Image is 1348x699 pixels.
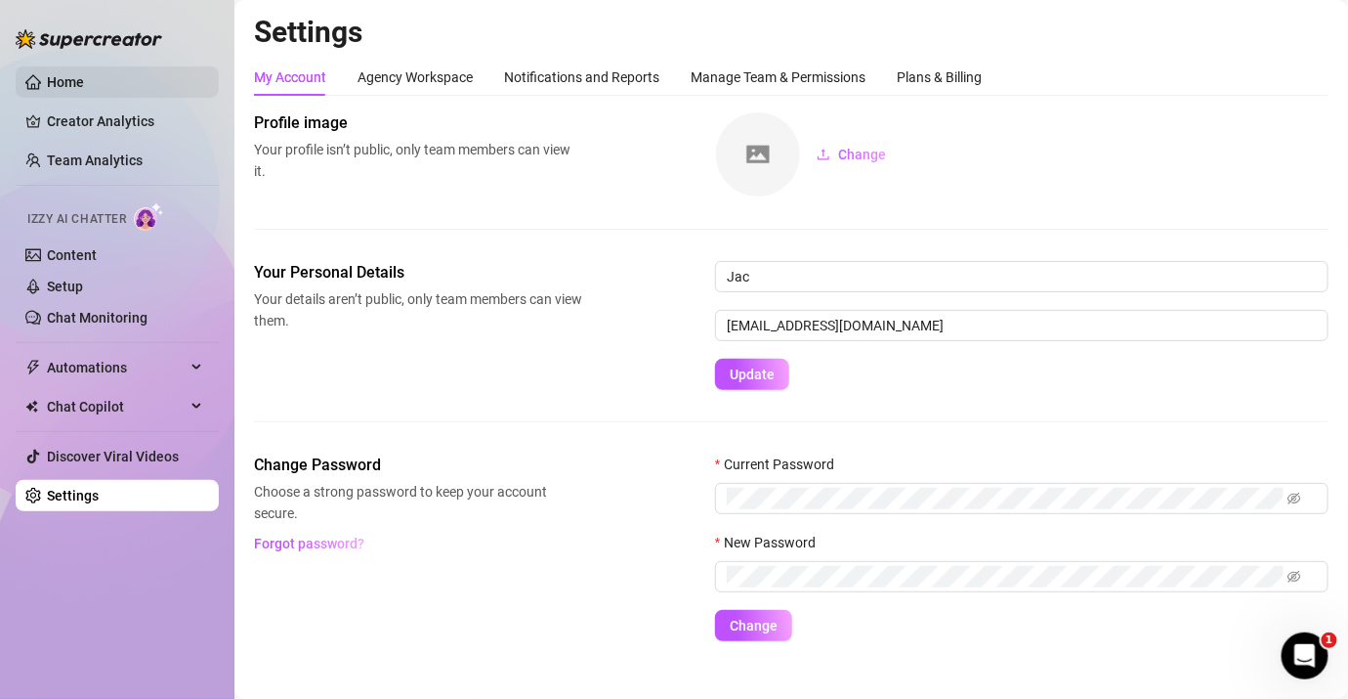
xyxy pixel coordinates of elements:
span: Your profile isn’t public, only team members can view it. [254,139,582,182]
span: eye-invisible [1287,492,1301,505]
img: Chat Copilot [25,400,38,414]
div: Notifications and Reports [504,66,659,88]
a: Discover Viral Videos [47,449,179,464]
span: Your details aren’t public, only team members can view them. [254,288,582,331]
div: Plans & Billing [897,66,982,88]
span: upload [817,148,830,161]
img: square-placeholder.png [716,112,800,197]
a: Chat Monitoring [47,310,147,326]
div: My Account [254,66,326,88]
a: Creator Analytics [47,106,203,137]
input: Enter new email [715,310,1328,341]
div: Agency Workspace [358,66,473,88]
span: Change [730,618,778,633]
span: Your Personal Details [254,261,582,284]
a: Team Analytics [47,153,143,168]
button: Forgot password? [254,528,365,559]
button: Change [801,139,902,170]
input: Enter name [715,261,1328,292]
button: Update [715,359,789,390]
button: Change [715,610,792,641]
img: logo-BBDzfeDw.svg [16,29,162,49]
span: Automations [47,352,186,383]
label: New Password [715,532,828,553]
a: Setup [47,279,83,294]
iframe: Intercom live chat [1282,633,1328,679]
label: Current Password [715,454,847,475]
input: New Password [727,566,1284,588]
span: thunderbolt [25,360,41,375]
span: eye-invisible [1287,570,1301,584]
img: AI Chatter [134,202,164,231]
span: Izzy AI Chatter [27,210,126,229]
span: Change [838,147,886,162]
span: Chat Copilot [47,391,186,422]
span: Forgot password? [255,536,365,551]
span: Update [730,367,775,382]
a: Settings [47,488,99,503]
div: Manage Team & Permissions [691,66,865,88]
a: Content [47,247,97,263]
span: Change Password [254,454,582,477]
span: 1 [1322,633,1337,648]
span: Profile image [254,111,582,135]
input: Current Password [727,488,1284,509]
h2: Settings [254,14,1328,51]
a: Home [47,74,84,90]
span: Choose a strong password to keep your account secure. [254,481,582,524]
